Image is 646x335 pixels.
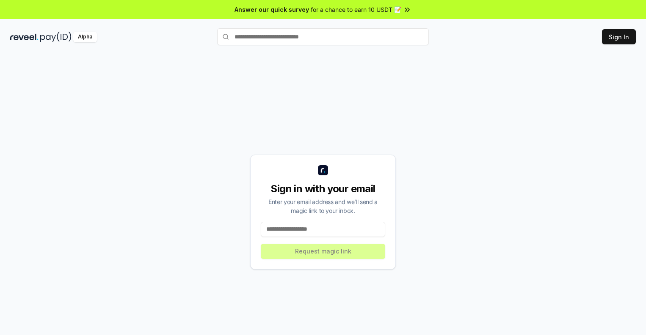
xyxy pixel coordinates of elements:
[235,5,309,14] span: Answer our quick survey
[40,32,72,42] img: pay_id
[73,32,97,42] div: Alpha
[10,32,39,42] img: reveel_dark
[311,5,401,14] span: for a chance to earn 10 USDT 📝
[318,165,328,175] img: logo_small
[602,29,636,44] button: Sign In
[261,182,385,196] div: Sign in with your email
[261,197,385,215] div: Enter your email address and we’ll send a magic link to your inbox.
